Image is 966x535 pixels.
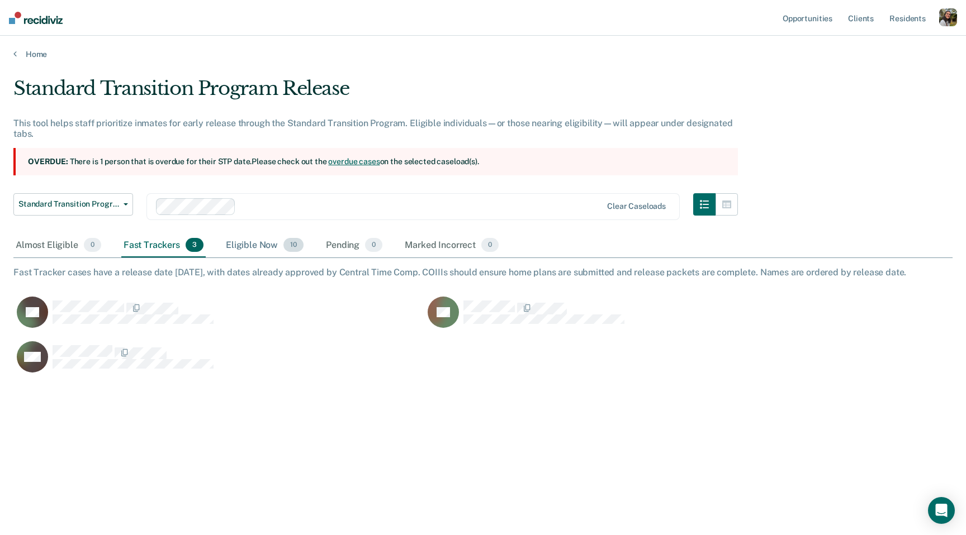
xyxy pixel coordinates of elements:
[13,77,738,109] div: Standard Transition Program Release
[28,157,68,166] strong: Overdue:
[402,233,501,258] div: Marked Incorrect0
[481,238,499,252] span: 0
[121,233,206,258] div: Fast Trackers3
[13,49,953,59] a: Home
[13,193,133,216] button: Standard Transition Program Release
[13,267,953,278] div: Fast Tracker cases have a release date [DATE], with dates already approved by Central Time Comp. ...
[224,233,306,258] div: Eligible Now10
[18,199,119,209] span: Standard Transition Program Release
[186,238,203,252] span: 3
[13,148,738,175] section: There is 1 person that is overdue for their STP date. Please check out the on the selected caselo...
[84,238,101,252] span: 0
[13,341,424,385] div: CaseloadOpportunityCell-365334
[283,238,304,252] span: 10
[324,233,385,258] div: Pending0
[13,118,738,139] div: This tool helps staff prioritize inmates for early release through the Standard Transition Progra...
[424,296,835,341] div: CaseloadOpportunityCell-240683
[328,157,380,166] a: overdue cases
[9,12,63,24] img: Recidiviz
[928,497,955,524] div: Open Intercom Messenger
[13,296,424,341] div: CaseloadOpportunityCell-313498
[365,238,382,252] span: 0
[13,233,103,258] div: Almost Eligible0
[607,202,666,211] div: Clear caseloads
